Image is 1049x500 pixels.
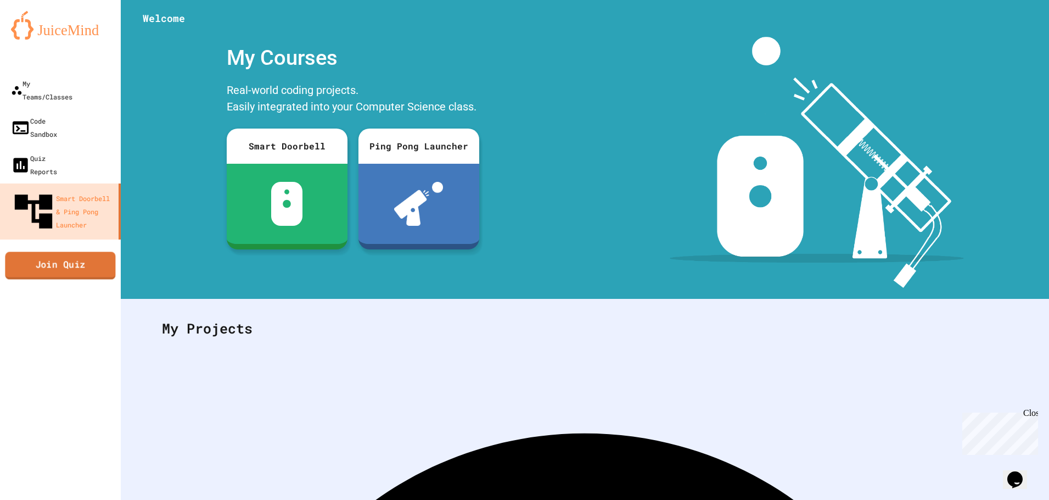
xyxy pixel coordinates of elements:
[11,11,110,40] img: logo-orange.svg
[4,4,76,70] div: Chat with us now!Close
[151,307,1019,350] div: My Projects
[11,152,57,178] div: Quiz Reports
[221,37,485,79] div: My Courses
[1003,456,1038,489] iframe: chat widget
[394,182,443,226] img: ppl-with-ball.png
[358,129,479,164] div: Ping Pong Launcher
[227,129,347,164] div: Smart Doorbell
[271,182,302,226] img: sdb-white.svg
[5,252,115,279] a: Join Quiz
[11,114,57,141] div: Code Sandbox
[221,79,485,120] div: Real-world coding projects. Easily integrated into your Computer Science class.
[11,189,114,234] div: Smart Doorbell & Ping Pong Launcher
[11,77,72,103] div: My Teams/Classes
[958,408,1038,455] iframe: chat widget
[670,37,964,288] img: banner-image-my-projects.png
